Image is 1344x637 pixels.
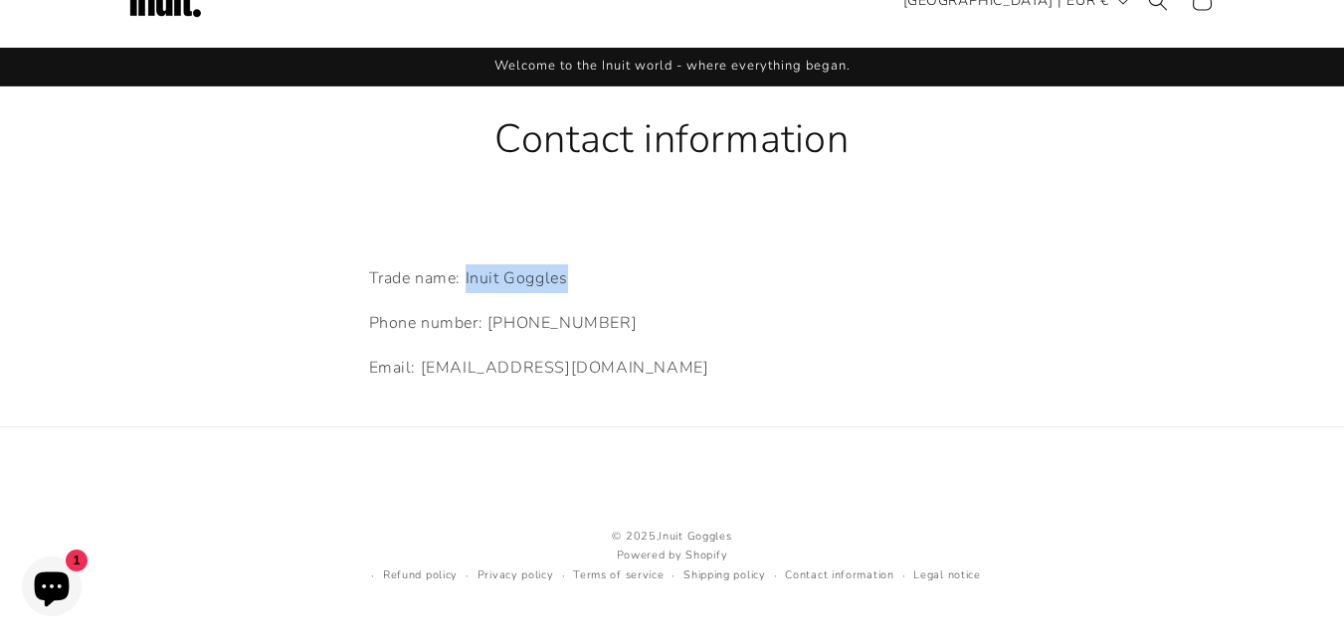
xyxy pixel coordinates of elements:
span: Welcome to the Inuit world - where everything began. [494,57,851,75]
p: Trade name: Inuit Goggles [369,264,976,293]
a: Legal notice [913,566,980,585]
p: Phone number: [PHONE_NUMBER] [369,309,976,338]
a: Inuit Goggles [659,529,731,544]
a: Contact information [785,566,893,585]
a: Shipping policy [683,566,766,585]
a: Refund policy [383,566,458,585]
h1: Contact information [369,113,976,165]
a: Powered by Shopify [617,548,728,562]
p: Email: [EMAIL_ADDRESS][DOMAIN_NAME] [369,354,976,383]
a: Privacy policy [478,566,554,585]
inbox-online-store-chat: Shopify online store chat [16,557,88,621]
a: Terms of service [573,566,664,585]
small: © 2025, [363,528,981,547]
div: Announcement [125,48,1220,85]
